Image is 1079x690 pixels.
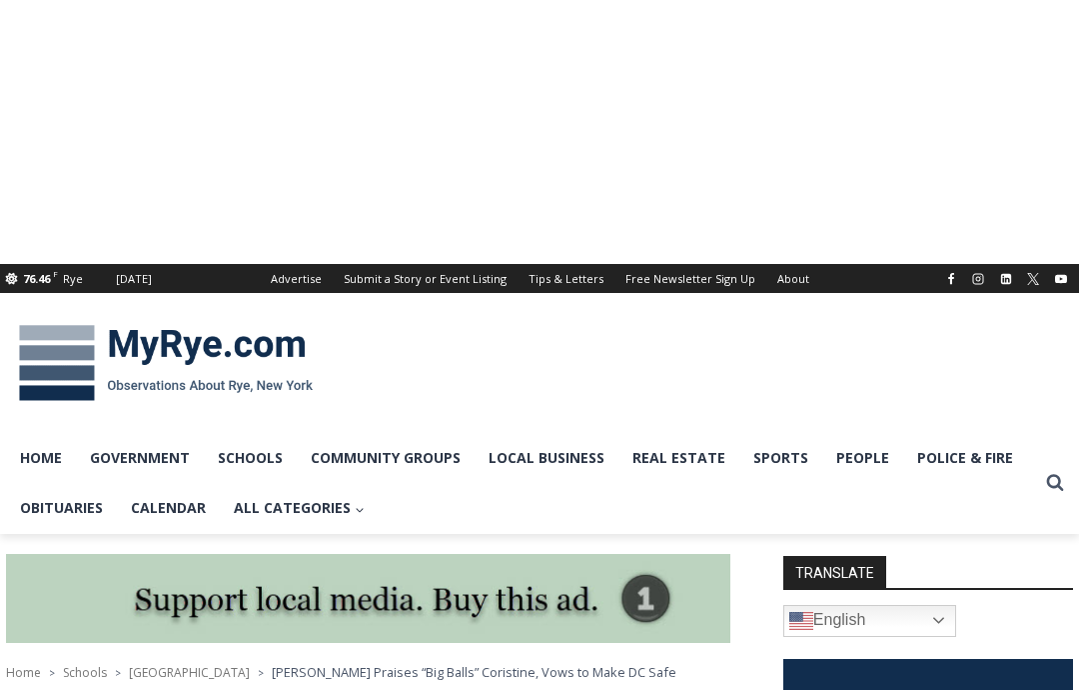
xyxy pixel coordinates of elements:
[53,268,58,279] span: F
[63,664,107,681] a: Schools
[1037,465,1073,501] button: View Search Form
[614,264,766,293] a: Free Newsletter Sign Up
[117,483,220,533] a: Calendar
[6,662,730,682] nav: Breadcrumbs
[822,433,903,483] a: People
[939,267,963,291] a: Facebook
[49,666,55,680] span: >
[994,267,1018,291] a: Linkedin
[260,264,820,293] nav: Secondary Navigation
[475,433,618,483] a: Local Business
[258,666,264,680] span: >
[272,663,676,681] span: [PERSON_NAME] Praises “Big Balls” Coristine, Vows to Make DC Safe
[789,609,813,633] img: en
[6,554,730,644] img: support local media, buy this ad
[739,433,822,483] a: Sports
[783,556,886,588] strong: TRANSLATE
[63,270,83,288] div: Rye
[115,666,121,680] span: >
[129,664,250,681] a: [GEOGRAPHIC_DATA]
[6,483,117,533] a: Obituaries
[6,311,326,415] img: MyRye.com
[333,264,518,293] a: Submit a Story or Event Listing
[518,264,614,293] a: Tips & Letters
[783,605,956,637] a: English
[234,497,365,519] span: All Categories
[204,433,297,483] a: Schools
[1021,267,1045,291] a: X
[618,433,739,483] a: Real Estate
[966,267,990,291] a: Instagram
[116,270,152,288] div: [DATE]
[260,264,333,293] a: Advertise
[903,433,1027,483] a: Police & Fire
[23,271,50,286] span: 76.46
[76,433,204,483] a: Government
[297,433,475,483] a: Community Groups
[6,433,1037,534] nav: Primary Navigation
[6,664,41,681] a: Home
[6,433,76,483] a: Home
[1049,267,1073,291] a: YouTube
[220,483,379,533] a: All Categories
[766,264,820,293] a: About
